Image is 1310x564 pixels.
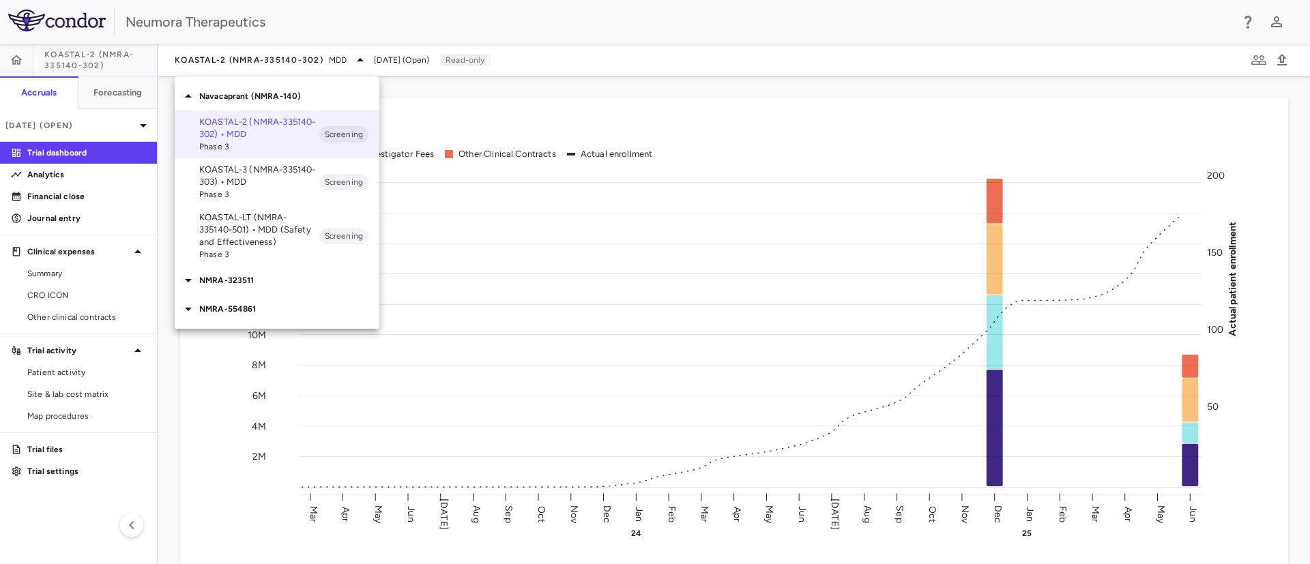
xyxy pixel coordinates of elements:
span: Screening [319,176,368,188]
span: Phase 3 [199,188,319,201]
div: Navacaprant (NMRA-140) [175,82,379,110]
div: KOASTAL-3 (NMRA-335140-303) • MDDPhase 3Screening [175,158,379,206]
span: Phase 3 [199,248,319,261]
div: KOASTAL-LT (NMRA-335140-501) • MDD (Safety and Effectiveness)Phase 3Screening [175,206,379,266]
p: KOASTAL-2 (NMRA-335140-302) • MDD [199,116,319,140]
span: Phase 3 [199,140,319,153]
div: KOASTAL-2 (NMRA-335140-302) • MDDPhase 3Screening [175,110,379,158]
p: NMRA-323511 [199,274,379,286]
div: NMRA-323511 [175,266,379,295]
p: KOASTAL-3 (NMRA-335140-303) • MDD [199,164,319,188]
span: Screening [319,128,368,140]
p: Navacaprant (NMRA-140) [199,90,379,102]
div: NMRA-554861 [175,295,379,323]
span: Screening [319,230,368,242]
p: NMRA-554861 [199,303,379,315]
p: KOASTAL-LT (NMRA-335140-501) • MDD (Safety and Effectiveness) [199,211,319,248]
